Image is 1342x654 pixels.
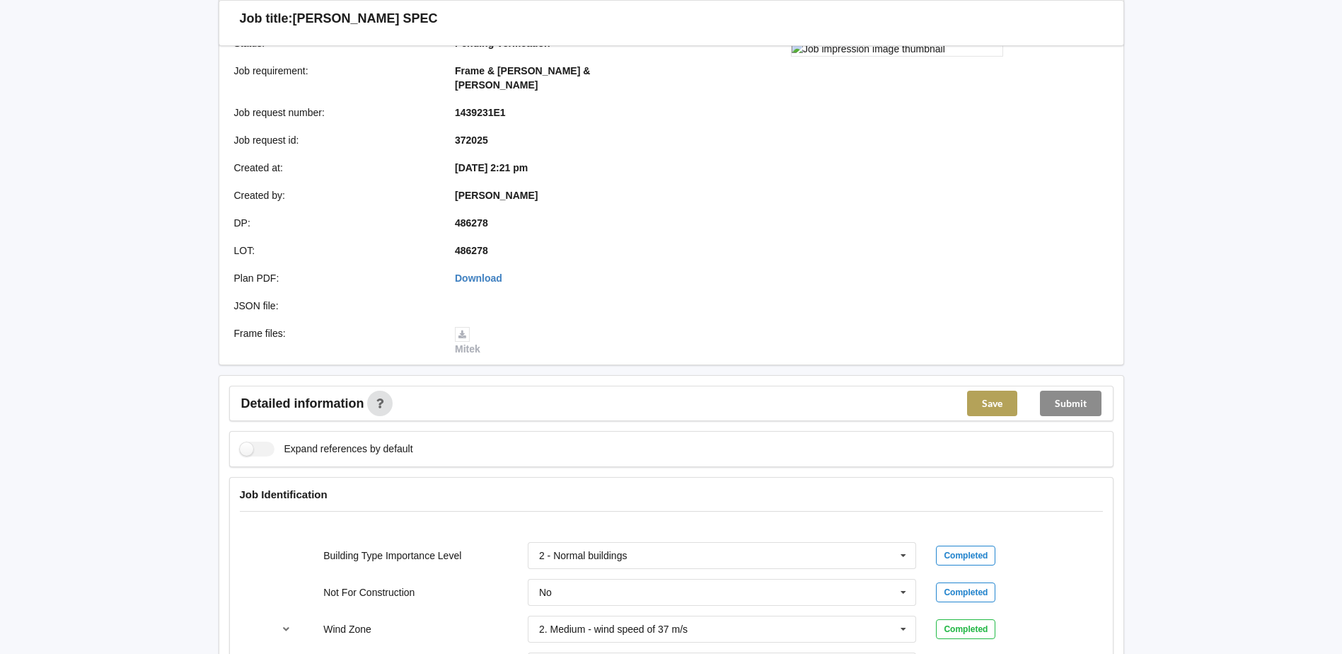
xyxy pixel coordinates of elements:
div: Completed [936,583,995,602]
div: Plan PDF : [224,271,446,285]
div: Job request number : [224,105,446,120]
h4: Job Identification [240,488,1103,501]
label: Wind Zone [323,624,371,635]
div: JSON file : [224,299,446,313]
h3: Job title: [240,11,293,27]
label: Not For Construction [323,587,415,598]
h3: [PERSON_NAME] SPEC [293,11,438,27]
div: 2 - Normal buildings [539,551,627,561]
div: Completed [936,546,995,566]
b: [DATE] 2:21 pm [455,162,528,173]
button: reference-toggle [272,616,300,642]
a: Download [455,272,502,284]
span: Detailed information [241,397,364,410]
b: 1439231E1 [455,107,506,118]
div: Created at : [224,161,446,175]
b: [PERSON_NAME] [455,190,538,201]
b: 486278 [455,217,488,229]
img: Job impression image thumbnail [791,41,1003,57]
label: Building Type Importance Level [323,550,461,561]
div: DP : [224,216,446,230]
label: Expand references by default [240,442,413,457]
div: Created by : [224,188,446,202]
button: Save [967,391,1017,416]
b: Frame & [PERSON_NAME] & [PERSON_NAME] [455,65,590,91]
div: Job requirement : [224,64,446,92]
div: Frame files : [224,326,446,356]
b: 486278 [455,245,488,256]
div: Completed [936,619,995,639]
div: 2. Medium - wind speed of 37 m/s [539,624,688,634]
a: Mitek [455,328,480,355]
div: LOT : [224,243,446,258]
b: 372025 [455,134,488,146]
div: No [539,587,552,597]
div: Job request id : [224,133,446,147]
